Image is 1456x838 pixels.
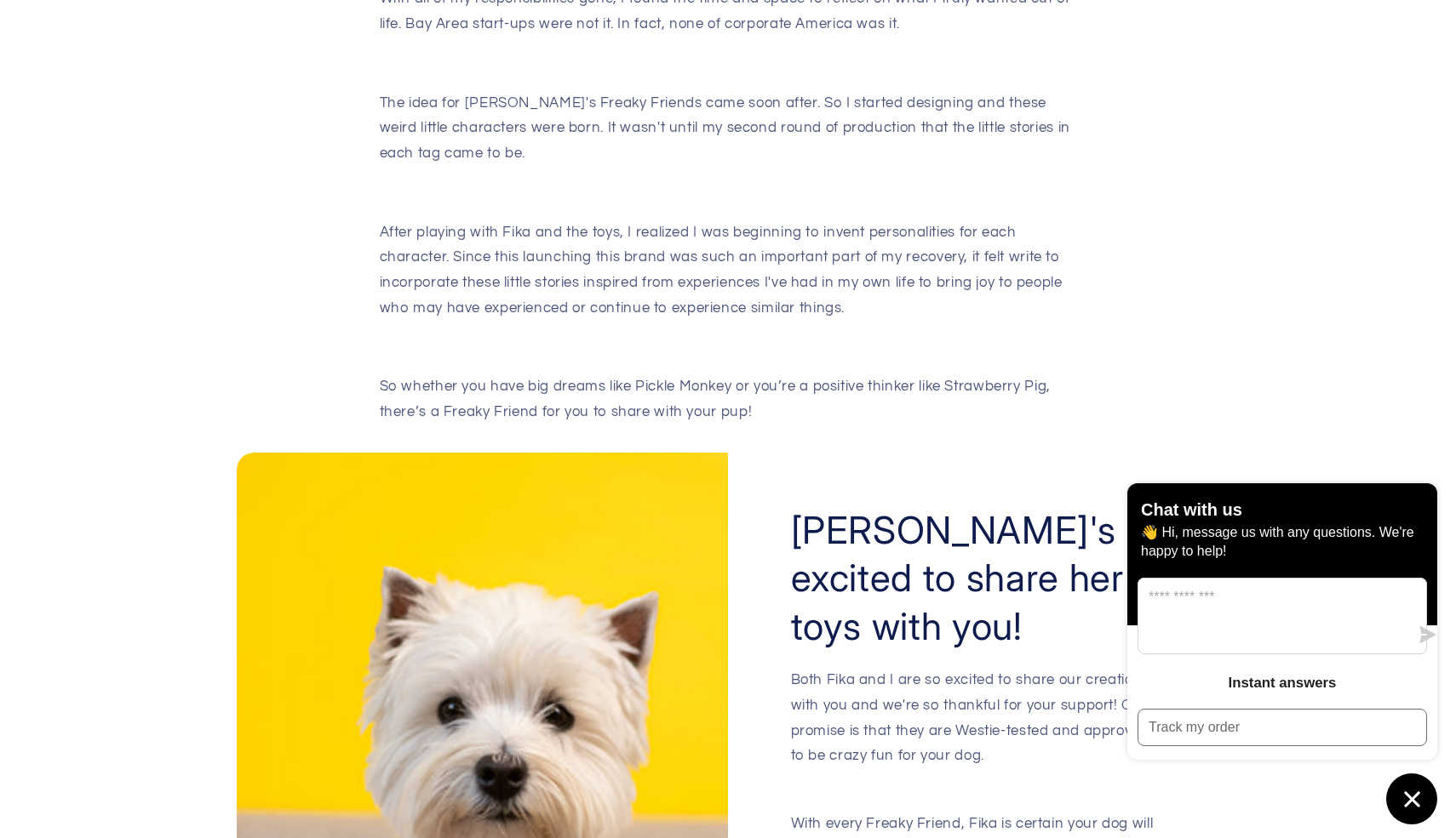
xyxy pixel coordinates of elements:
p: After playing with Fika and the toys, I realized I was beginning to invent personalities for each... [380,220,1077,321]
p: Both Fika and I are so excited to share our creations with you and we're so thankful for your sup... [791,668,1158,768]
h2: [PERSON_NAME]'s excited to share her toys with you! [791,506,1158,651]
p: The idea for [PERSON_NAME]'s Freaky Friends came soon after. So I started designing and these wei... [380,91,1077,167]
inbox-online-store-chat: Shopify online store chat [1122,483,1442,824]
p: So whether you have big dreams like Pickle Monkey or you’re a positive thinker like Strawberry Pi... [380,374,1077,425]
